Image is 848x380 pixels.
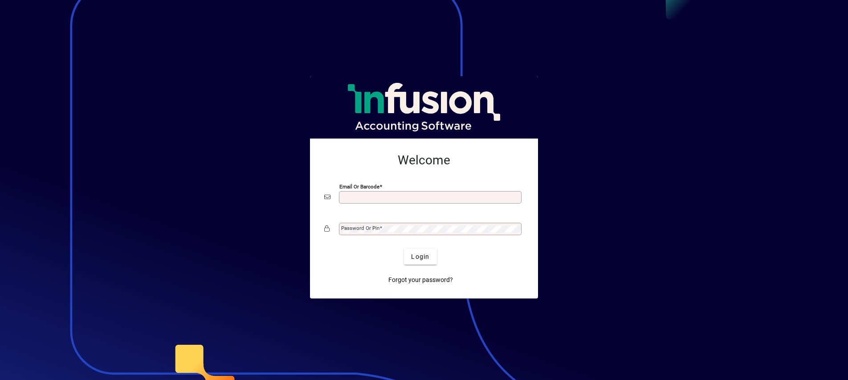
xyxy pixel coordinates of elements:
mat-label: Email or Barcode [339,184,379,190]
button: Login [404,249,436,265]
a: Forgot your password? [385,272,457,288]
span: Forgot your password? [388,275,453,285]
h2: Welcome [324,153,524,168]
span: Login [411,252,429,262]
mat-label: Password or Pin [341,225,379,231]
